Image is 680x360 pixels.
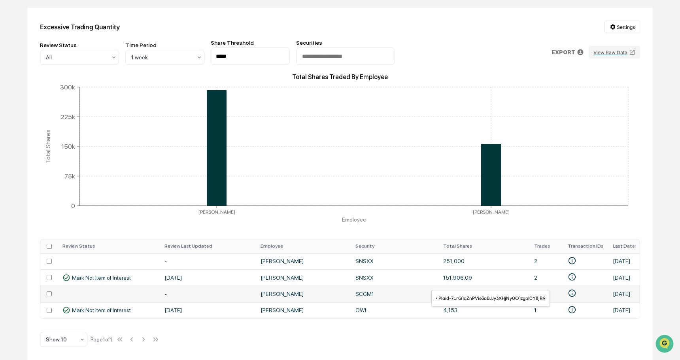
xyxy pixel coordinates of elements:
[438,269,529,286] td: 151,906.09
[529,269,563,286] td: 2
[125,42,204,48] div: Time Period
[608,302,640,318] td: [DATE]
[351,286,438,302] td: SCGM1
[211,40,290,46] div: Share Threshold
[608,269,640,286] td: [DATE]
[256,302,351,318] td: [PERSON_NAME]
[160,239,256,253] th: Review Last Updated
[438,302,529,318] td: 4,153
[431,290,550,307] div: • Plaid-7LrQ1aZnPVie3aBJJy3XHjNy0O1zgpI0Y8jR9
[16,115,50,123] span: Data Lookup
[198,209,235,214] tspan: [PERSON_NAME]
[351,239,438,253] th: Security
[529,239,563,253] th: Trades
[5,112,53,126] a: 🔎Data Lookup
[79,134,96,140] span: Pylon
[256,253,351,269] td: [PERSON_NAME]
[44,129,51,163] tspan: Total Shares
[351,302,438,318] td: OWL
[8,61,22,75] img: 1746055101610-c473b297-6a78-478c-a979-82029cc54cd1
[529,253,563,269] td: 2
[61,113,75,120] tspan: 225k
[608,253,640,269] td: [DATE]
[40,23,120,31] div: Excessive Trading Quantity
[64,172,75,180] tspan: 75k
[160,269,256,286] td: [DATE]
[568,289,576,297] svg: • Plaid-7LrQ1aZnPVie3aBJJy3XHjNy0O1zgpI0Y8jR9
[568,256,576,265] svg: • Plaid-09mzOax57eioZQYppLZvfx0gmyPdeeCE4ZOMN • Plaid-AAgL0aDBjVtp0K9EEx0gsgRJjw7eNNf5Ara4V
[351,253,438,269] td: SNSXX
[134,63,144,72] button: Start new chat
[8,116,14,122] div: 🔎
[608,239,640,253] th: Last Date
[27,61,130,68] div: Start new chat
[256,269,351,286] td: [PERSON_NAME]
[563,239,608,253] th: Transaction IDs
[351,269,438,286] td: SNSXX
[568,305,576,314] svg: • Plaid-PVbNzXL0VktMQKL7bj8Mu0VMX034NVC7bL6DV
[438,253,529,269] td: 251,000
[604,21,640,33] button: Settings
[342,216,366,223] tspan: Employee
[529,286,563,302] td: 1
[54,97,101,111] a: 🗄️Attestations
[256,239,351,253] th: Employee
[529,302,563,318] td: 1
[160,253,256,269] td: -
[568,273,576,281] svg: • Plaid-AZNjzJ5dZOF4kgK59z6ehDnD68Ab4OHM1yPkv • Plaid-kebmqNVde1FD9Yx1ovqQIO86km8LEBhvoeYpw
[56,134,96,140] a: Powered byPylon
[256,286,351,302] td: [PERSON_NAME]
[40,42,119,48] div: Review Status
[438,286,529,302] td: 41,102.569
[8,100,14,107] div: 🖐️
[438,239,529,253] th: Total Shares
[72,307,131,313] span: Mark Not Item of Interest
[8,17,144,29] p: How can we help?
[608,286,640,302] td: [DATE]
[292,73,388,81] text: Total Shares Traded By Employee
[60,83,75,91] tspan: 300k
[472,209,509,214] tspan: [PERSON_NAME]
[61,142,75,150] tspan: 150k
[71,202,75,209] tspan: 0
[27,68,100,75] div: We're available if you need us!
[72,275,131,281] span: Mark Not Item of Interest
[160,286,256,302] td: -
[65,100,98,108] span: Attestations
[655,334,676,355] iframe: Open customer support
[58,239,160,253] th: Review Status
[552,49,575,55] p: EXPORT
[91,336,112,343] div: Page 1 of 1
[5,97,54,111] a: 🖐️Preclearance
[160,302,256,318] td: [DATE]
[589,46,640,59] button: View Raw Data
[296,40,395,46] div: Securities
[57,100,64,107] div: 🗄️
[16,100,51,108] span: Preclearance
